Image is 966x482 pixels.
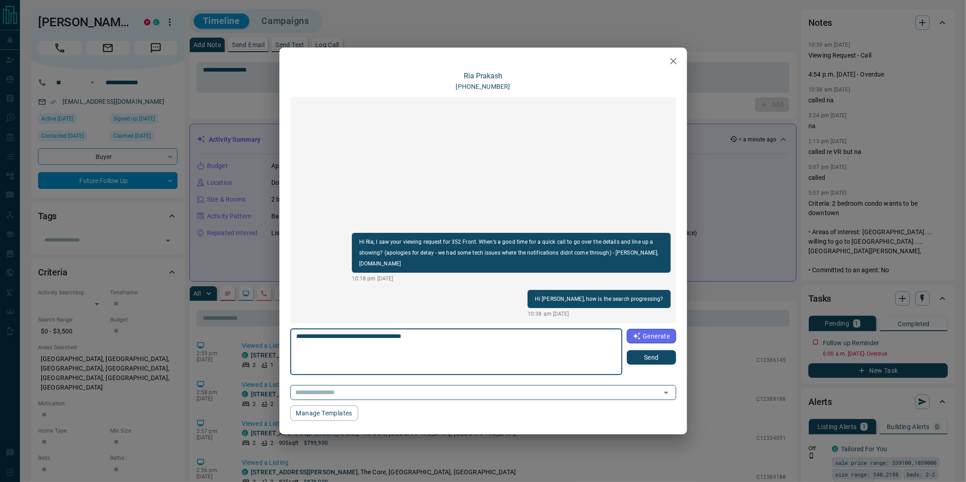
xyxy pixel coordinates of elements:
[627,350,676,365] button: Send
[456,82,510,92] p: [PHONE_NUMBER]
[627,329,676,343] button: Generate
[535,294,663,304] p: Hi [PERSON_NAME], how is the search progressing?
[660,386,673,399] button: Open
[290,405,358,421] button: Manage Templates
[352,275,671,283] p: 10:18 pm [DATE]
[528,310,670,318] p: 10:38 am [DATE]
[359,236,663,269] p: Hi Ria, I saw your viewing request for 352 Front. When’s a good time for a quick call to go over ...
[464,72,502,80] a: Ria Prakash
